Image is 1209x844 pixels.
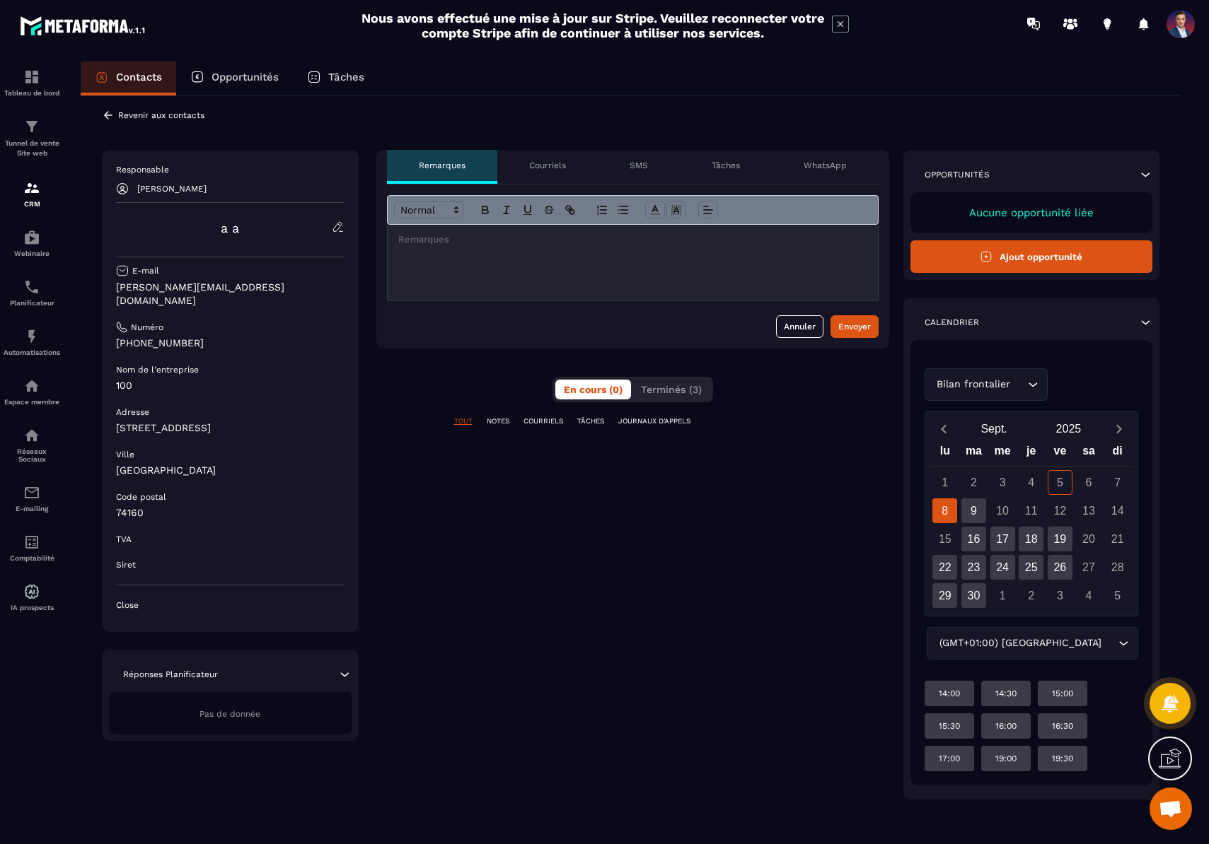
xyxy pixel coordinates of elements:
p: 19:00 [995,753,1017,764]
div: 1 [990,583,1015,608]
button: Previous month [931,419,957,438]
p: Responsable [116,164,345,175]
div: lu [931,441,960,466]
div: sa [1075,441,1104,466]
p: Réseaux Sociaux [4,447,60,463]
p: 14:00 [939,688,960,699]
p: Revenir aux contacts [118,110,204,120]
p: 100 [116,379,345,392]
div: 7 [1105,470,1130,495]
div: 24 [990,555,1015,580]
p: Aucune opportunité liée [925,206,1139,219]
p: Tâches [712,160,740,171]
p: 16:00 [995,720,1017,732]
p: 17:00 [939,753,960,764]
a: formationformationCRM [4,169,60,218]
div: 15 [932,527,957,551]
a: social-networksocial-networkRéseaux Sociaux [4,416,60,474]
div: 6 [1077,470,1101,495]
p: 16:30 [1052,720,1073,732]
div: ve [1046,441,1075,466]
span: En cours (0) [564,384,623,395]
p: [PERSON_NAME][EMAIL_ADDRESS][DOMAIN_NAME] [116,281,345,307]
p: Close [116,599,345,611]
div: 25 [1019,555,1043,580]
button: Envoyer [831,315,879,338]
div: 14 [1105,498,1130,523]
p: TÂCHES [577,416,604,426]
p: Siret [116,559,136,570]
div: je [1017,441,1046,466]
div: 19 [1048,527,1072,551]
div: 10 [990,498,1015,523]
a: emailemailE-mailing [4,474,60,523]
div: 4 [1019,470,1043,495]
img: formation [23,118,40,135]
a: automationsautomationsEspace membre [4,367,60,416]
p: Espace membre [4,398,60,406]
div: 2 [1019,583,1043,608]
p: CRM [4,200,60,208]
p: WhatsApp [804,160,847,171]
div: 20 [1077,527,1101,551]
p: SMS [630,160,648,171]
div: 23 [961,555,986,580]
div: 27 [1077,555,1101,580]
div: Search for option [925,368,1048,401]
span: (GMT+01:00) [GEOGRAPHIC_DATA] [936,635,1104,651]
div: 2 [961,470,986,495]
p: Numéro [131,322,163,333]
a: Ouvrir le chat [1150,787,1192,830]
p: IA prospects [4,604,60,611]
a: accountantaccountantComptabilité [4,523,60,573]
img: scheduler [23,279,40,295]
p: 74160 [116,506,345,520]
a: schedulerschedulerPlanificateur [4,268,60,317]
div: 3 [1048,583,1072,608]
div: 3 [990,470,1015,495]
a: formationformationTunnel de vente Site web [4,107,60,169]
p: 15:30 [939,720,960,732]
p: Planificateur [4,299,60,307]
div: 16 [961,527,986,551]
img: accountant [23,534,40,551]
img: automations [23,229,40,246]
div: Search for option [927,627,1138,660]
p: Contacts [116,71,162,83]
p: Nom de l'entreprise [116,364,199,375]
p: TVA [116,534,132,545]
button: Ajout opportunité [910,240,1153,273]
p: Tunnel de vente Site web [4,139,60,158]
div: 30 [961,583,986,608]
input: Search for option [1014,377,1024,392]
p: Code postal [116,491,166,503]
p: [GEOGRAPHIC_DATA] [116,464,345,477]
p: NOTES [487,416,509,426]
div: 12 [1048,498,1072,523]
span: Terminés (3) [641,384,702,395]
p: COURRIELS [523,416,563,426]
p: Opportunités [212,71,279,83]
img: automations [23,377,40,394]
p: Ville [116,449,134,460]
div: 22 [932,555,957,580]
p: [STREET_ADDRESS] [116,421,345,435]
p: [PERSON_NAME] [137,184,207,194]
p: JOURNAUX D'APPELS [618,416,690,426]
div: 1 [932,470,957,495]
p: Adresse [116,406,149,418]
div: 13 [1077,498,1101,523]
button: Next month [1106,419,1132,438]
p: Comptabilité [4,554,60,562]
a: formationformationTableau de bord [4,58,60,107]
div: 8 [932,498,957,523]
div: 18 [1019,527,1043,551]
span: Pas de donnée [199,709,260,719]
img: automations [23,583,40,600]
button: Terminés (3) [632,380,710,399]
button: En cours (0) [555,380,631,399]
button: Open months overlay [957,416,1031,441]
button: Open years overlay [1031,416,1106,441]
div: 4 [1077,583,1101,608]
p: E-mail [132,265,159,276]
